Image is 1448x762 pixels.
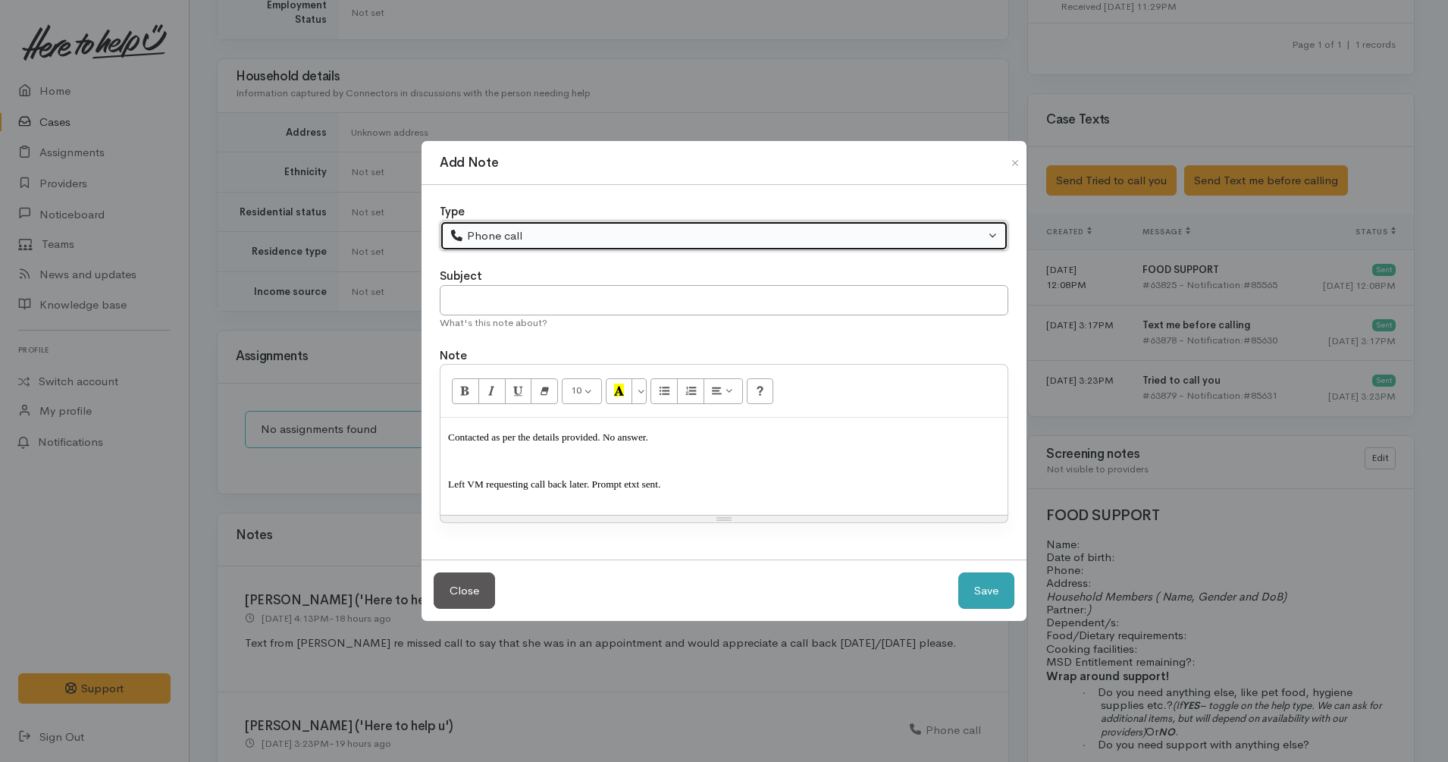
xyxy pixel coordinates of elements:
button: Bold (CTRL+B) [452,378,479,404]
button: Unordered list (CTRL+SHIFT+NUM7) [650,378,678,404]
button: Close [1003,154,1027,172]
button: Help [747,378,774,404]
label: Subject [440,268,482,285]
label: Type [440,203,465,221]
button: Ordered list (CTRL+SHIFT+NUM8) [677,378,704,404]
h1: Add Note [440,153,498,173]
div: What's this note about? [440,315,1008,331]
div: Resize [440,516,1008,522]
button: Phone call [440,221,1008,252]
button: Font Size [562,378,602,404]
label: Note [440,347,467,365]
button: More Color [632,378,647,404]
div: Phone call [450,227,985,245]
button: Remove Font Style (CTRL+\) [531,378,558,404]
button: Save [958,572,1014,610]
button: Paragraph [704,378,743,404]
button: Recent Color [606,378,633,404]
button: Italic (CTRL+I) [478,378,506,404]
button: Underline (CTRL+U) [505,378,532,404]
span: Contacted as per the details provided. No answer. [448,431,648,443]
button: Close [434,572,495,610]
span: Left VM requesting call back later. Prompt etxt sent. [448,478,660,490]
span: 10 [571,384,581,397]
